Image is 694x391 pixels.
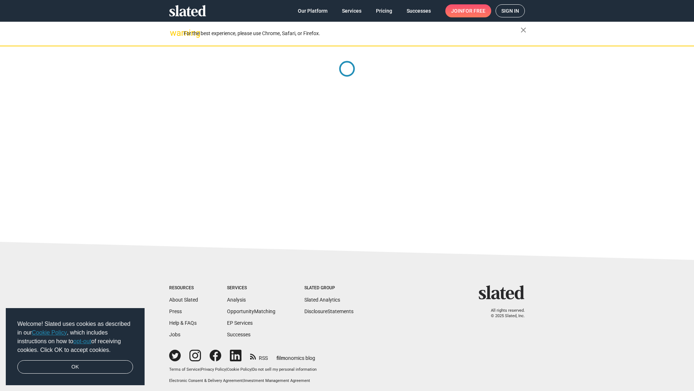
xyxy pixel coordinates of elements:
[483,308,525,319] p: All rights reserved. © 2025 Slated, Inc.
[17,320,133,354] span: Welcome! Slated uses cookies as described in our , which includes instructions on how to of recei...
[277,349,315,362] a: filmonomics blog
[227,367,251,372] a: Cookie Policy
[6,308,145,386] div: cookieconsent
[463,4,485,17] span: for free
[244,378,310,383] a: Investment Management Agreement
[227,320,253,326] a: EP Services
[169,320,197,326] a: Help & FAQs
[169,378,243,383] a: Electronic Consent & Delivery Agreement
[292,4,333,17] a: Our Platform
[252,367,317,373] button: Do not sell my personal information
[200,367,201,372] span: |
[17,360,133,374] a: dismiss cookie message
[376,4,392,17] span: Pricing
[73,338,91,344] a: opt-out
[170,29,179,37] mat-icon: warning
[298,4,327,17] span: Our Platform
[169,332,180,337] a: Jobs
[169,308,182,314] a: Press
[169,367,200,372] a: Terms of Service
[251,367,252,372] span: |
[169,297,198,303] a: About Slated
[227,285,275,291] div: Services
[250,350,268,362] a: RSS
[243,378,244,383] span: |
[496,4,525,17] a: Sign in
[407,4,431,17] span: Successes
[201,367,226,372] a: Privacy Policy
[304,285,354,291] div: Slated Group
[169,285,198,291] div: Resources
[451,4,485,17] span: Join
[501,5,519,17] span: Sign in
[336,4,367,17] a: Services
[184,29,520,38] div: For the best experience, please use Chrome, Safari, or Firefox.
[32,329,67,336] a: Cookie Policy
[370,4,398,17] a: Pricing
[401,4,437,17] a: Successes
[304,297,340,303] a: Slated Analytics
[304,308,354,314] a: DisclosureStatements
[227,297,246,303] a: Analysis
[277,355,285,361] span: film
[342,4,361,17] span: Services
[445,4,491,17] a: Joinfor free
[227,332,250,337] a: Successes
[519,26,528,34] mat-icon: close
[227,308,275,314] a: OpportunityMatching
[226,367,227,372] span: |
